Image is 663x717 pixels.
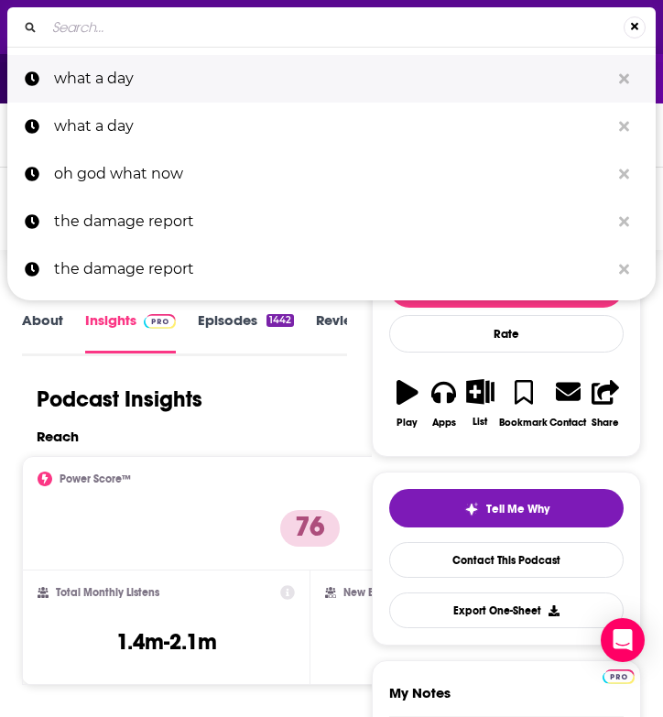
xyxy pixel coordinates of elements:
p: oh god what now [54,150,610,198]
a: the damage report [7,198,656,245]
a: Reviews [316,311,389,353]
div: 1442 [266,314,294,327]
button: Play [389,367,426,440]
p: what a day [54,55,610,103]
a: Contact [549,367,587,440]
a: the damage report [7,245,656,293]
div: Apps [432,417,456,429]
div: Play [397,417,418,429]
div: Bookmark [499,417,548,429]
a: what a day [7,103,656,150]
a: Contact This Podcast [389,542,624,578]
a: InsightsPodchaser Pro [85,311,176,353]
button: List [462,367,499,439]
p: the damage report [54,245,610,293]
h2: Reach [37,428,79,445]
p: 76 [280,510,340,547]
div: List [473,416,487,428]
h3: 1.4m-2.1m [116,628,217,656]
a: Pro website [603,667,635,684]
img: Podchaser Pro [603,669,635,684]
div: Rate [389,315,624,353]
div: Search... [7,7,656,47]
p: what a day [54,103,610,150]
div: Contact [549,416,586,429]
p: the damage report [54,198,610,245]
button: Bookmark [498,367,549,440]
input: Search... [45,13,624,42]
h2: Power Score™ [60,473,131,485]
button: Apps [426,367,462,440]
img: tell me why sparkle [464,502,479,516]
span: Tell Me Why [486,502,549,516]
div: Open Intercom Messenger [601,618,645,662]
a: Episodes1442 [198,311,294,353]
a: what a day [7,55,656,103]
button: Share [587,367,624,440]
a: About [22,311,63,353]
button: tell me why sparkleTell Me Why [389,489,624,527]
h2: Total Monthly Listens [56,586,159,599]
h1: Podcast Insights [37,386,202,413]
label: My Notes [389,684,624,716]
img: Podchaser Pro [144,314,176,329]
div: Share [592,417,619,429]
h2: New Episode Listens [343,586,444,599]
a: oh god what now [7,150,656,198]
button: Export One-Sheet [389,592,624,628]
